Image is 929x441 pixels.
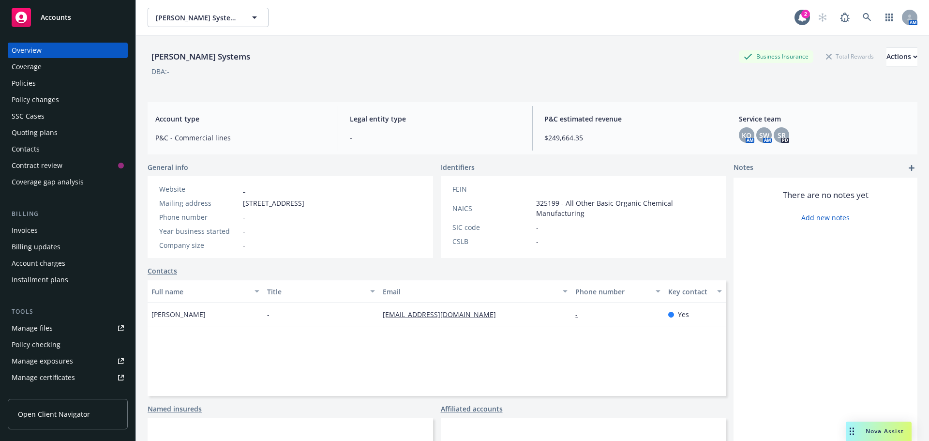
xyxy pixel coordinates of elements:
span: Service team [739,114,910,124]
div: Contract review [12,158,62,173]
span: Legal entity type [350,114,521,124]
a: Manage files [8,320,128,336]
div: Phone number [159,212,239,222]
div: Manage files [12,320,53,336]
div: Email [383,287,557,297]
span: [STREET_ADDRESS] [243,198,304,208]
span: P&C estimated revenue [544,114,715,124]
a: Quoting plans [8,125,128,140]
a: Policy changes [8,92,128,107]
span: Identifiers [441,162,475,172]
a: Add new notes [801,213,850,223]
span: Accounts [41,14,71,21]
a: Search [857,8,877,27]
button: Title [263,280,379,303]
div: Installment plans [12,272,68,288]
a: Contract review [8,158,128,173]
a: - [243,184,245,194]
a: Contacts [148,266,177,276]
div: Billing updates [12,239,60,255]
span: - [243,240,245,250]
a: Account charges [8,256,128,271]
div: [PERSON_NAME] Systems [148,50,254,63]
button: Nova Assist [846,422,912,441]
a: Affiliated accounts [441,404,503,414]
span: Open Client Navigator [18,409,90,419]
div: Policy checking [12,337,60,352]
span: General info [148,162,188,172]
button: Full name [148,280,263,303]
a: Overview [8,43,128,58]
span: Yes [678,309,689,319]
span: SW [759,130,769,140]
div: Quoting plans [12,125,58,140]
span: Account type [155,114,326,124]
a: Accounts [8,4,128,31]
a: Coverage [8,59,128,75]
a: Installment plans [8,272,128,288]
span: SR [778,130,786,140]
span: 325199 - All Other Basic Organic Chemical Manufacturing [536,198,715,218]
span: - [267,309,270,319]
div: Policy changes [12,92,59,107]
div: DBA: - [151,66,169,76]
span: [PERSON_NAME] Systems [156,13,240,23]
button: [PERSON_NAME] Systems [148,8,269,27]
div: Full name [151,287,249,297]
a: Coverage gap analysis [8,174,128,190]
div: NAICS [452,203,532,213]
div: Title [267,287,364,297]
span: Notes [734,162,753,174]
span: - [350,133,521,143]
div: 2 [801,10,810,18]
span: - [536,222,539,232]
div: Company size [159,240,239,250]
div: Key contact [668,287,711,297]
button: Actions [886,47,917,66]
div: Manage exposures [12,353,73,369]
a: Manage claims [8,386,128,402]
a: Manage exposures [8,353,128,369]
span: There are no notes yet [783,189,869,201]
div: FEIN [452,184,532,194]
a: Manage certificates [8,370,128,385]
button: Phone number [571,280,664,303]
a: Policies [8,76,128,91]
span: - [536,236,539,246]
div: Manage certificates [12,370,75,385]
a: Invoices [8,223,128,238]
button: Key contact [664,280,726,303]
div: Coverage gap analysis [12,174,84,190]
a: Contacts [8,141,128,157]
div: Website [159,184,239,194]
div: Year business started [159,226,239,236]
div: Policies [12,76,36,91]
div: Total Rewards [821,50,879,62]
div: Overview [12,43,42,58]
span: - [243,226,245,236]
span: - [536,184,539,194]
div: Account charges [12,256,65,271]
span: P&C - Commercial lines [155,133,326,143]
div: Coverage [12,59,42,75]
a: SSC Cases [8,108,128,124]
a: Policy checking [8,337,128,352]
div: Tools [8,307,128,317]
button: Email [379,280,571,303]
span: - [243,212,245,222]
span: KO [742,130,751,140]
a: [EMAIL_ADDRESS][DOMAIN_NAME] [383,310,504,319]
span: $249,664.35 [544,133,715,143]
a: add [906,162,917,174]
div: Business Insurance [739,50,813,62]
a: Report a Bug [835,8,854,27]
div: Mailing address [159,198,239,208]
a: Named insureds [148,404,202,414]
div: Billing [8,209,128,219]
a: Billing updates [8,239,128,255]
a: Start snowing [813,8,832,27]
span: [PERSON_NAME] [151,309,206,319]
span: Nova Assist [866,427,904,435]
